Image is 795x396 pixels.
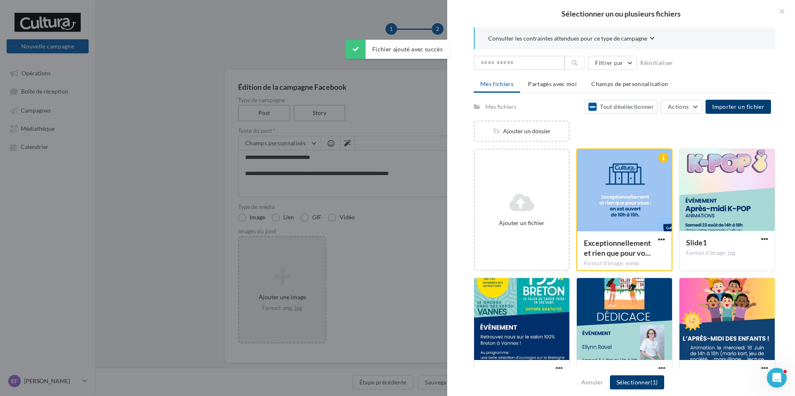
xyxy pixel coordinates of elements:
[480,80,513,87] span: Mes fichiers
[686,367,729,386] span: Cahiers de vacances.pdf
[585,100,658,114] button: Tout désélectionner
[767,368,787,388] iframe: Intercom live chat
[661,100,702,114] button: Actions
[481,367,552,376] span: Marie Le Goaziou.pdf
[528,80,577,87] span: Partagés avec moi
[578,377,607,387] button: Annuler
[588,56,637,70] button: Filtrer par
[488,34,655,44] button: Consulter les contraintes attendues pour ce type de campagne
[583,367,642,386] span: Affiche Dédicace Ellynn Ravel
[488,34,647,43] span: Consulter les contraintes attendues pour ce type de campagne
[485,103,516,111] div: Mes fichiers
[346,40,449,59] div: Fichier ajouté avec succès
[584,260,665,267] div: Format d'image: webp
[584,238,651,257] span: Exceptionnellement et rien que pour vous on est ouvert. horizontale
[591,80,668,87] span: Champs de personnalisation
[610,375,664,389] button: Sélectionner(1)
[686,250,768,257] div: Format d'image: jpg
[706,100,771,114] button: Importer un fichier
[650,379,658,386] span: (1)
[475,127,569,135] div: Ajouter un dossier
[637,58,677,68] button: Réinitialiser
[686,238,707,247] span: Slide1
[460,10,782,17] h2: Sélectionner un ou plusieurs fichiers
[478,219,565,227] div: Ajouter un fichier
[668,103,689,110] span: Actions
[712,103,764,110] span: Importer un fichier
